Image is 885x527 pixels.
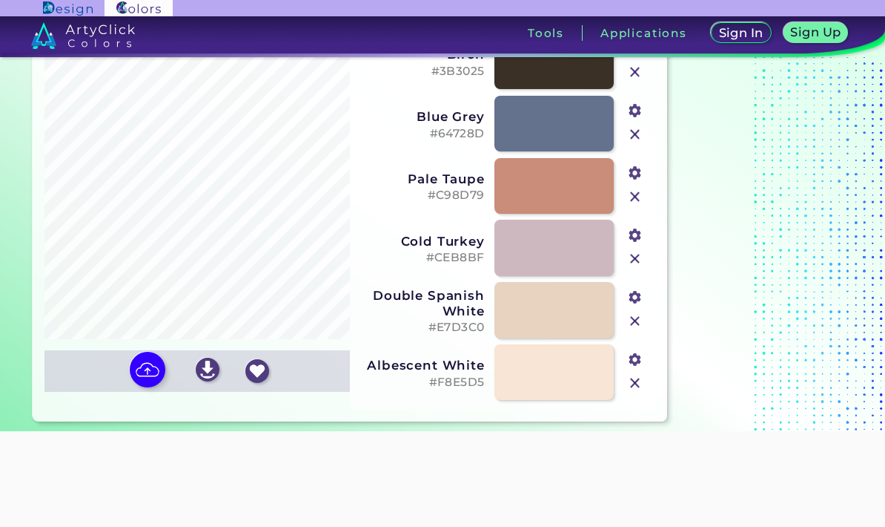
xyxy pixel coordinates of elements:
img: icon picture [130,352,165,387]
h3: Tools [528,27,564,39]
h5: #3B3025 [359,65,484,79]
img: icon_download_white.svg [196,358,219,382]
h3: Pale Taupe [359,171,484,186]
img: icon_close.svg [626,249,645,269]
a: Sign In [709,22,772,44]
img: icon_close.svg [626,312,645,331]
h3: Cold Turkey [359,234,484,249]
img: icon_close.svg [626,373,645,393]
img: icon_close.svg [626,187,645,206]
h5: Sign In [717,27,764,39]
h5: Sign Up [789,26,842,39]
img: icon_close.svg [626,62,645,82]
a: Sign Up [782,22,849,44]
iframe: Advertisement [70,431,815,523]
img: icon_close.svg [626,125,645,144]
h5: #E7D3C0 [359,321,484,335]
h3: Albescent White [359,358,484,373]
h5: #64728D [359,127,484,141]
h5: #F8E5D5 [359,376,484,390]
img: logo_artyclick_colors_white.svg [31,22,136,49]
img: icon_favourite_white.svg [245,359,269,383]
h5: #C98D79 [359,189,484,203]
h3: Blue Grey [359,109,484,124]
h3: Applications [600,27,687,39]
h3: Double Spanish White [359,288,484,318]
img: ArtyClick Design logo [43,1,93,16]
h5: #CEB8BF [359,251,484,265]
